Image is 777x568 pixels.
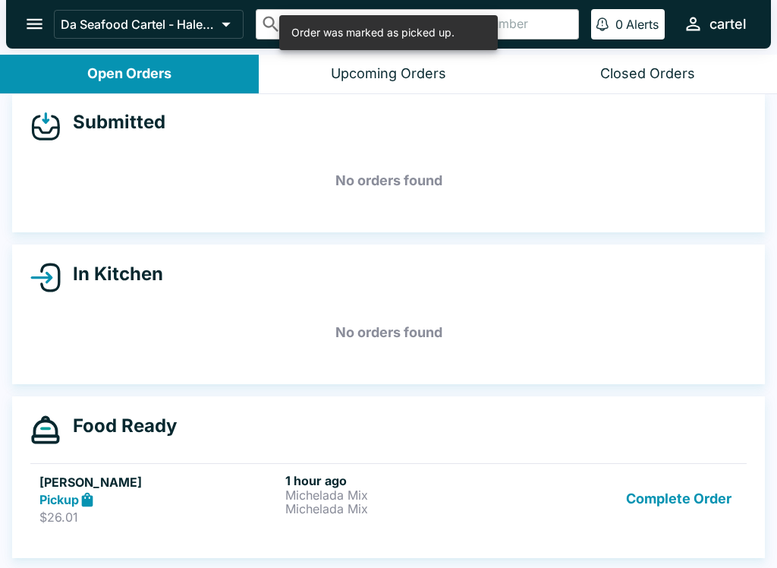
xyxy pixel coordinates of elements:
p: 0 [615,17,623,32]
div: Upcoming Orders [331,65,446,83]
p: Da Seafood Cartel - Haleiwa [61,17,215,32]
p: $26.01 [39,510,279,525]
button: open drawer [15,5,54,43]
button: Complete Order [620,473,738,525]
button: cartel [677,8,753,40]
p: Alerts [626,17,659,32]
div: Open Orders [87,65,171,83]
a: [PERSON_NAME]Pickup$26.011 hour agoMichelada MixMichelada MixComplete Order [30,463,747,535]
strong: Pickup [39,492,79,507]
h5: [PERSON_NAME] [39,473,279,491]
h5: No orders found [30,153,747,208]
h6: 1 hour ago [285,473,525,488]
h4: Food Ready [61,415,177,437]
p: Michelada Mix [285,502,525,516]
h4: In Kitchen [61,263,163,286]
h5: No orders found [30,305,747,360]
h4: Submitted [61,111,165,134]
p: Michelada Mix [285,488,525,502]
div: Closed Orders [600,65,695,83]
button: Da Seafood Cartel - Haleiwa [54,10,244,39]
div: Order was marked as picked up. [291,20,455,46]
div: cartel [709,15,747,33]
